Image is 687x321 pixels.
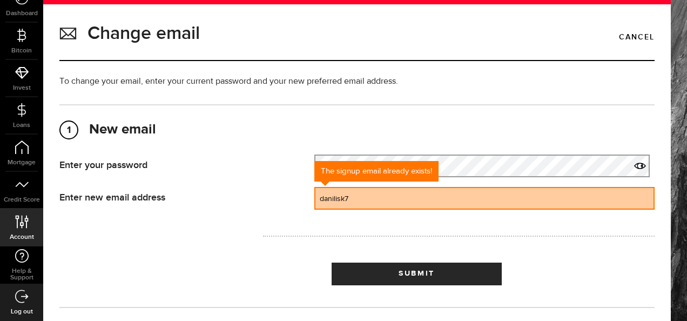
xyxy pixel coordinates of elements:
[59,187,298,204] div: Enter new email address
[314,161,439,182] div: The signup email already exists!
[60,122,77,139] span: 1
[87,19,200,48] h1: Change email
[399,270,435,277] span: Submit
[619,28,655,46] a: Cancel
[9,4,41,37] button: Open LiveChat chat widget
[628,155,655,177] a: toggle-password
[332,263,502,285] button: Submit
[59,155,298,171] div: Enter your password
[59,122,655,138] h2: New email
[59,75,655,88] p: To change your email, enter your current password and your new preferred email address.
